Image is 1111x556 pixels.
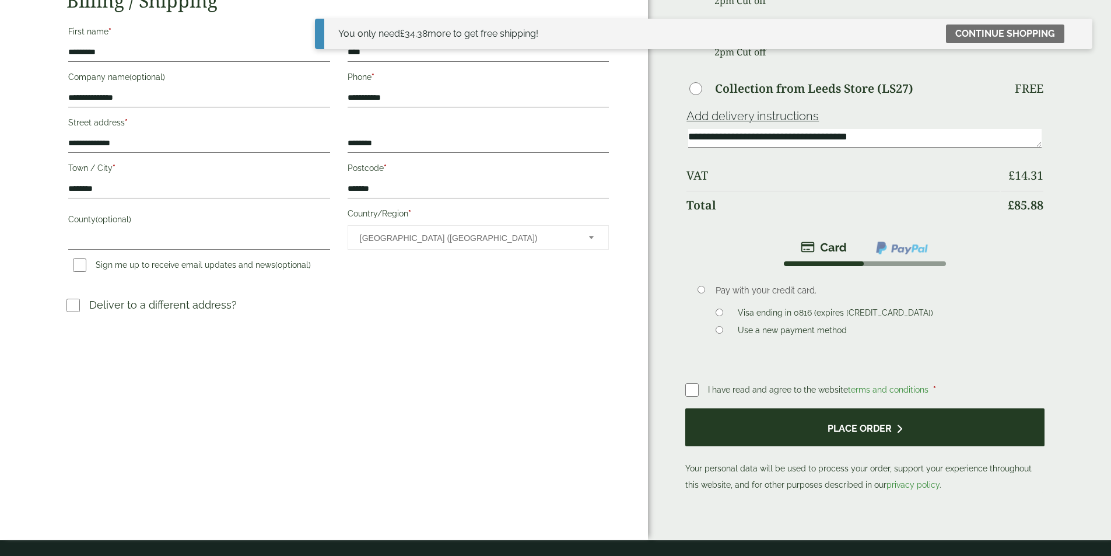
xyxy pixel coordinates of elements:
a: terms and conditions [848,385,928,394]
p: Pay with your credit card. [716,284,1026,297]
th: VAT [686,162,999,190]
label: Use a new payment method [733,326,851,338]
a: Add delivery instructions [686,109,819,123]
label: First name [68,23,330,43]
p: Your personal data will be used to process your order, support your experience throughout this we... [685,408,1044,493]
span: £ [1008,197,1014,213]
bdi: 14.31 [1008,167,1043,183]
label: Phone [348,69,609,89]
a: Continue shopping [946,25,1064,43]
span: Country/Region [348,225,609,250]
div: You only need more to get free shipping! [338,27,538,41]
abbr: required [408,209,411,218]
span: (optional) [129,72,165,82]
label: County [68,211,330,231]
p: Deliver to a different address? [89,297,237,313]
label: Sign me up to receive email updates and news [68,260,316,273]
span: £ [1008,167,1015,183]
abbr: required [933,385,936,394]
abbr: required [108,27,111,36]
p: Free [1015,82,1043,96]
span: 34.38 [400,28,427,39]
span: £ [400,28,405,39]
label: Street address [68,114,330,134]
label: Visa ending in 0816 (expires [CREDIT_CARD_DATA]) [733,308,938,321]
button: Place order [685,408,1044,446]
bdi: 85.88 [1008,197,1043,213]
span: (optional) [275,260,311,270]
input: Sign me up to receive email updates and news(optional) [73,258,86,272]
abbr: required [113,163,115,173]
span: United Kingdom (UK) [360,226,573,250]
label: Postcode [348,160,609,180]
span: (optional) [96,215,131,224]
th: Total [686,191,999,219]
img: ppcp-gateway.png [875,240,929,256]
img: stripe.png [801,240,847,254]
span: I have read and agree to the website [708,385,931,394]
label: Country/Region [348,205,609,225]
abbr: required [384,163,387,173]
label: Collection from Leeds Store (LS27) [715,83,913,95]
a: privacy policy [886,480,940,489]
label: Company name [68,69,330,89]
abbr: required [125,118,128,127]
abbr: required [371,72,374,82]
label: Town / City [68,160,330,180]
